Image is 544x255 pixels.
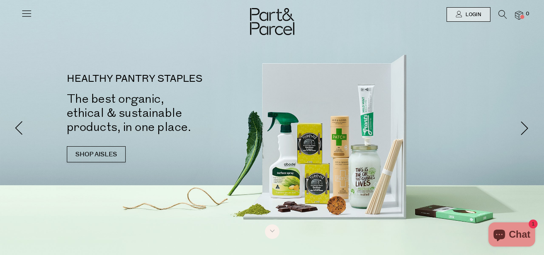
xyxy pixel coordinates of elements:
[250,8,294,35] img: Part&Parcel
[447,7,490,22] a: Login
[486,222,538,249] inbox-online-store-chat: Shopify online store chat
[67,74,284,84] p: HEALTHY PANTRY STAPLES
[67,92,284,134] h2: The best organic, ethical & sustainable products, in one place.
[524,10,531,18] span: 0
[67,146,126,162] a: SHOP AISLES
[515,11,523,19] a: 0
[463,11,481,18] span: Login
